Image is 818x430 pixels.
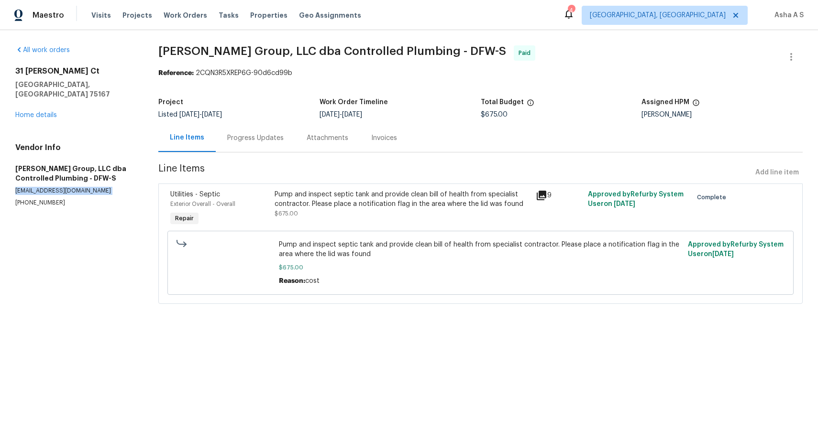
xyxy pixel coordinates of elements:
span: Reason: [279,278,305,284]
h5: Total Budget [481,99,524,106]
span: The hpm assigned to this work order. [692,99,700,111]
span: The total cost of line items that have been proposed by Opendoor. This sum includes line items th... [527,99,534,111]
span: Utilities - Septic [170,191,220,198]
h5: Project [158,99,183,106]
span: Geo Assignments [299,11,361,20]
a: Home details [15,112,57,118]
span: Asha A S [771,11,804,20]
div: 9 [536,190,582,201]
div: 4 [568,6,575,15]
h5: Assigned HPM [641,99,689,106]
span: Projects [122,11,152,20]
span: [DATE] [614,201,635,207]
h5: Work Order Timeline [320,99,388,106]
span: Properties [250,11,287,20]
span: Line Items [158,164,752,182]
span: [PERSON_NAME] Group, LLC dba Controlled Plumbing - DFW-S [158,45,506,57]
span: $675.00 [481,111,508,118]
span: $675.00 [279,263,682,272]
span: Pump and inspect septic tank and provide clean bill of health from specialist contractor. Please ... [279,240,682,259]
span: [DATE] [712,251,734,258]
div: [PERSON_NAME] [641,111,803,118]
div: Progress Updates [227,133,284,143]
a: All work orders [15,47,70,54]
div: Attachments [307,133,348,143]
span: Approved by Refurby System User on [588,191,684,207]
span: cost [305,278,320,284]
div: Invoices [371,133,397,143]
span: [DATE] [320,111,340,118]
span: Exterior Overall - Overall [170,201,235,207]
h4: Vendor Info [15,143,135,152]
p: [EMAIL_ADDRESS][DOMAIN_NAME] [15,187,135,195]
span: Repair [171,214,198,223]
span: Paid [519,48,534,58]
span: Maestro [33,11,64,20]
span: Complete [697,193,730,202]
span: Work Orders [164,11,207,20]
h5: [GEOGRAPHIC_DATA], [GEOGRAPHIC_DATA] 75167 [15,80,135,99]
span: [DATE] [202,111,222,118]
span: - [320,111,362,118]
span: - [179,111,222,118]
h5: [PERSON_NAME] Group, LLC dba Controlled Plumbing - DFW-S [15,164,135,183]
div: 2CQN3R5XREP6G-90d6cd99b [158,68,803,78]
div: Line Items [170,133,204,142]
span: $675.00 [275,211,298,216]
p: [PHONE_NUMBER] [15,199,135,207]
span: Approved by Refurby System User on [688,241,784,258]
h2: 31 [PERSON_NAME] Ct [15,66,135,76]
span: Tasks [219,12,239,19]
div: Pump and inspect septic tank and provide clean bill of health from specialist contractor. Please ... [275,190,530,209]
span: [GEOGRAPHIC_DATA], [GEOGRAPHIC_DATA] [590,11,726,20]
span: Visits [91,11,111,20]
b: Reference: [158,70,194,76]
span: Listed [158,111,222,118]
span: [DATE] [342,111,362,118]
span: [DATE] [179,111,199,118]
